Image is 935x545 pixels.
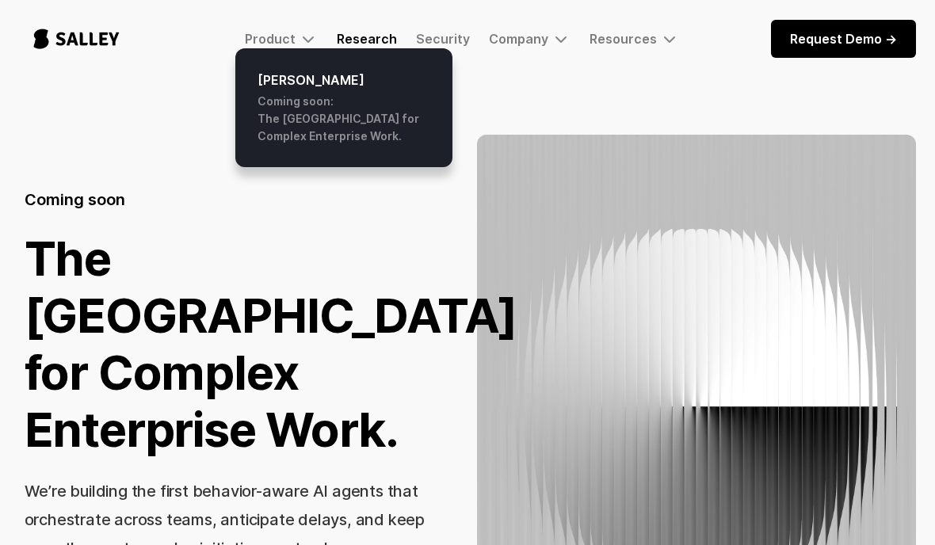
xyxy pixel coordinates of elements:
[489,29,571,48] div: Company
[416,31,470,47] a: Security
[235,48,452,167] nav: Product
[25,189,125,211] h5: Coming soon
[245,29,318,48] div: Product
[258,71,430,90] h6: [PERSON_NAME]
[25,230,518,458] h1: The [GEOGRAPHIC_DATA] for Complex Enterprise Work.
[489,31,548,47] div: Company
[258,93,430,145] div: Coming soon: The [GEOGRAPHIC_DATA] for Complex Enterprise Work.
[19,13,134,65] a: home
[590,31,657,47] div: Resources
[245,58,443,158] a: [PERSON_NAME]Coming soon:The [GEOGRAPHIC_DATA] for Complex Enterprise Work.
[771,20,916,58] a: Request Demo ->
[245,31,296,47] div: Product
[337,31,397,47] a: Research
[590,29,679,48] div: Resources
